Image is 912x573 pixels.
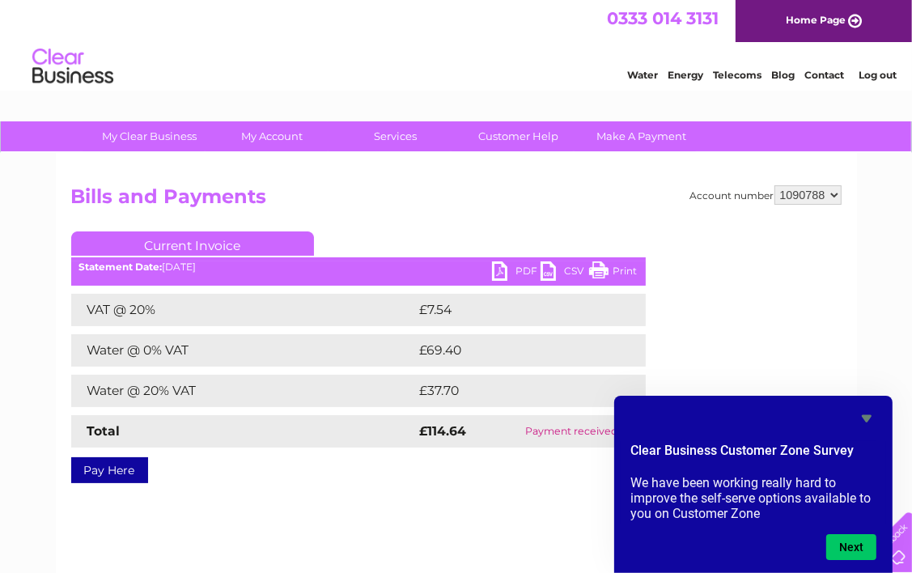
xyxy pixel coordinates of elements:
div: Clear Business is a trading name of Verastar Limited (registered in [GEOGRAPHIC_DATA] No. 3667643... [74,9,839,79]
h2: Clear Business Customer Zone Survey [630,441,876,469]
strong: £114.64 [420,423,467,439]
a: My Account [206,121,339,151]
a: My Clear Business [83,121,216,151]
a: Energy [668,69,703,81]
td: Water @ 0% VAT [71,334,416,367]
a: Current Invoice [71,231,314,256]
a: Customer Help [452,121,585,151]
a: Services [329,121,462,151]
div: [DATE] [71,261,646,273]
a: PDF [492,261,541,285]
b: Statement Date: [79,261,163,273]
a: Print [589,261,638,285]
a: Make A Payment [575,121,708,151]
td: Water @ 20% VAT [71,375,416,407]
td: £69.40 [416,334,614,367]
a: Contact [804,69,844,81]
a: Water [627,69,658,81]
td: £7.54 [416,294,608,326]
p: We have been working really hard to improve the self-serve options available to you on Customer Zone [630,475,876,521]
a: 0333 014 3131 [607,8,719,28]
div: Clear Business Customer Zone Survey [630,409,876,560]
td: £37.70 [416,375,613,407]
td: VAT @ 20% [71,294,416,326]
img: logo.png [32,42,114,91]
h2: Bills and Payments [71,185,842,216]
td: Payment received [497,415,645,448]
a: Telecoms [713,69,761,81]
a: Blog [771,69,795,81]
a: Pay Here [71,457,148,483]
div: Account number [690,185,842,205]
button: Hide survey [857,409,876,428]
a: Log out [859,69,897,81]
strong: Total [87,423,121,439]
a: CSV [541,261,589,285]
button: Next question [826,534,876,560]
